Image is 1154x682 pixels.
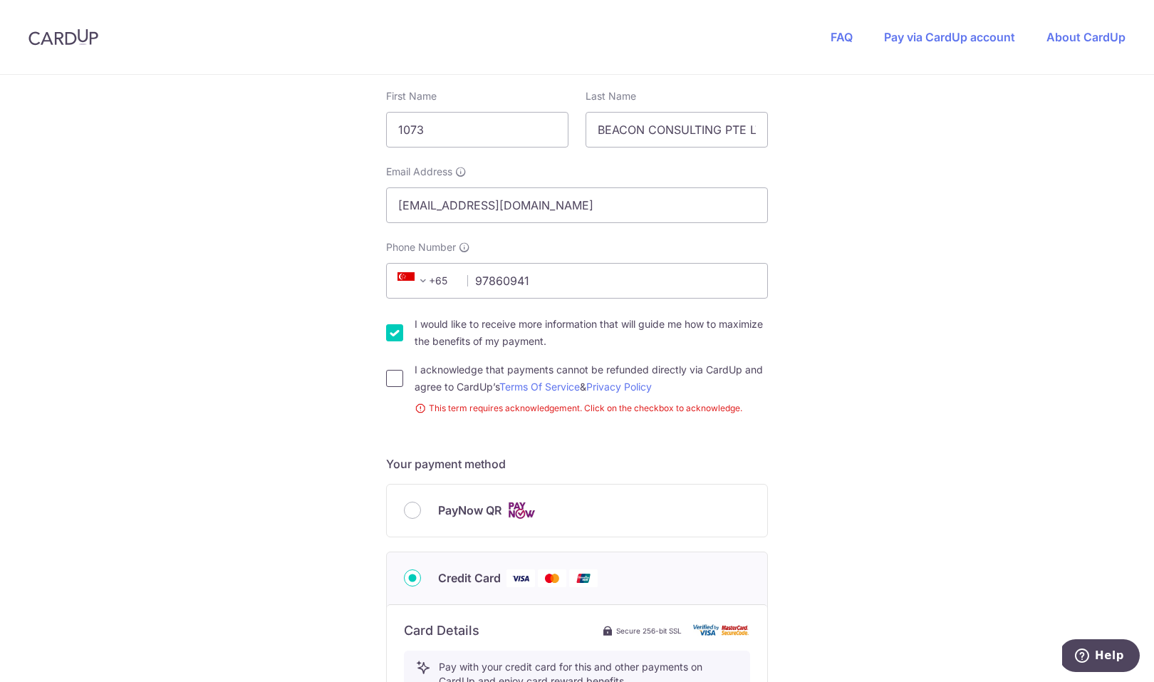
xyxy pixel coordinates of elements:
label: First Name [386,89,437,103]
img: Mastercard [538,569,566,587]
span: PayNow QR [438,502,501,519]
span: Phone Number [386,240,456,254]
iframe: Opens a widget where you can find more information [1062,639,1140,675]
input: Email address [386,187,768,223]
input: Last name [586,112,768,148]
input: First name [386,112,568,148]
img: Union Pay [569,569,598,587]
img: card secure [693,624,750,636]
img: CardUp [28,29,98,46]
a: About CardUp [1046,30,1126,44]
small: This term requires acknowledgement. Click on the checkbox to acknowledge. [415,401,768,415]
a: FAQ [831,30,853,44]
span: +65 [393,272,457,289]
span: Email Address [386,165,452,179]
span: Credit Card [438,569,501,587]
span: Secure 256-bit SSL [616,625,682,636]
a: Pay via CardUp account [884,30,1015,44]
a: Privacy Policy [586,381,652,393]
span: +65 [397,272,432,289]
img: Visa [506,569,535,587]
label: I acknowledge that payments cannot be refunded directly via CardUp and agree to CardUp’s & [415,361,768,396]
h5: Your payment method [386,455,768,472]
a: Terms Of Service [499,381,580,393]
label: I would like to receive more information that will guide me how to maximize the benefits of my pa... [415,316,768,350]
label: Last Name [586,89,636,103]
h6: Card Details [404,622,479,639]
div: Credit Card Visa Mastercard Union Pay [404,569,750,587]
div: PayNow QR Cards logo [404,502,750,520]
img: Cards logo [507,502,536,520]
